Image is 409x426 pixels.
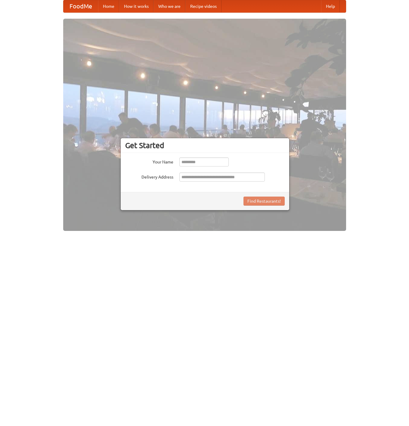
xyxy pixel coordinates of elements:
[153,0,185,12] a: Who we are
[321,0,340,12] a: Help
[185,0,222,12] a: Recipe videos
[125,173,173,180] label: Delivery Address
[119,0,153,12] a: How it works
[64,0,98,12] a: FoodMe
[125,141,285,150] h3: Get Started
[243,197,285,206] button: Find Restaurants!
[125,157,173,165] label: Your Name
[98,0,119,12] a: Home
